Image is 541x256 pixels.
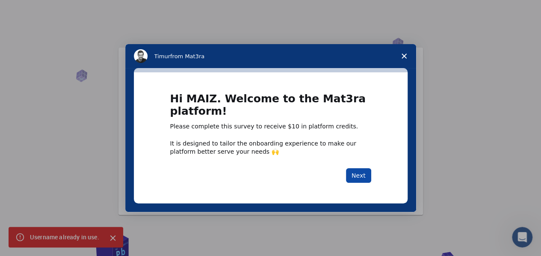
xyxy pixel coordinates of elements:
span: from Mat3ra [170,53,204,60]
span: Timur [154,53,170,60]
img: Profile image for Timur [134,49,148,63]
span: Assistance [14,6,55,14]
button: Next [346,168,371,183]
span: Close survey [392,44,416,68]
div: It is designed to tailor the onboarding experience to make our platform better serve your needs 🙌 [170,140,371,155]
div: Please complete this survey to receive $10 in platform credits. [170,122,371,131]
h1: Hi MAIZ. Welcome to the Mat3ra platform! [170,93,371,122]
